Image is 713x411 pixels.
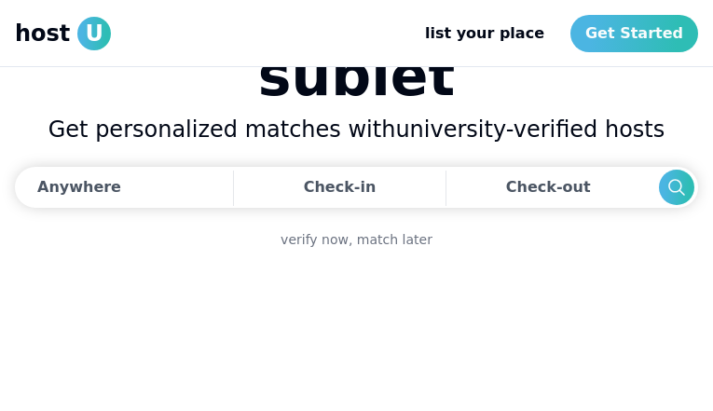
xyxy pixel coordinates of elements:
div: Check-in [304,169,377,206]
span: host [15,19,70,48]
a: list your place [410,15,559,52]
nav: Main [410,15,698,52]
h2: Get personalized matches with university-verified hosts [15,115,698,144]
span: U [77,17,111,50]
button: Search [659,170,694,205]
div: Check-out [506,169,598,206]
button: Anywhere [15,167,227,208]
a: Get Started [570,15,698,52]
div: Dates trigger [15,167,698,208]
a: verify now, match later [281,230,432,249]
a: hostU [15,17,111,50]
div: Anywhere [37,176,121,199]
